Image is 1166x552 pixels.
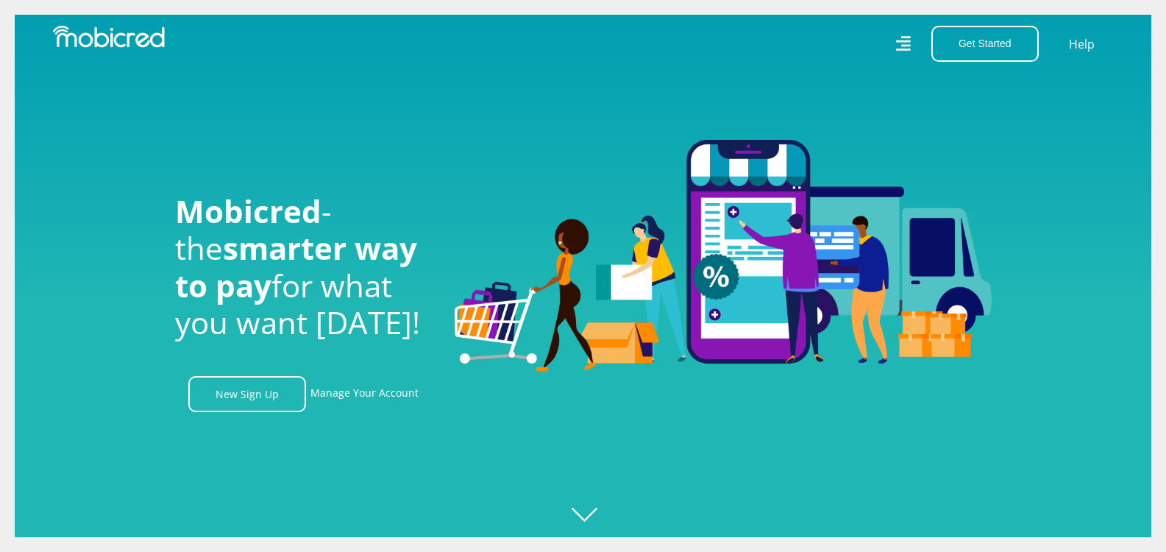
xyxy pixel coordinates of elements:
[1068,35,1095,54] a: Help
[455,140,992,372] img: Welcome to Mobicred
[175,190,321,232] span: Mobicred
[175,193,433,342] h1: - the for what you want [DATE]!
[310,376,419,412] a: Manage Your Account
[175,227,417,305] span: smarter way to pay
[931,26,1039,62] button: Get Started
[53,26,165,48] img: Mobicred
[188,376,306,412] a: New Sign Up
